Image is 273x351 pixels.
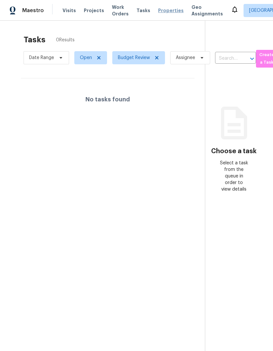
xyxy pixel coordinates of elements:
h4: No tasks found [85,96,130,103]
input: Search by address [215,53,238,64]
span: Tasks [136,8,150,13]
span: Open [80,54,92,61]
span: Properties [158,7,184,14]
span: Geo Assignments [191,4,223,17]
span: Projects [84,7,104,14]
span: Date Range [29,54,54,61]
span: 0 Results [56,37,75,43]
span: Assignee [176,54,195,61]
h3: Choose a task [211,148,257,155]
span: Maestro [22,7,44,14]
span: Budget Review [118,54,150,61]
span: Visits [63,7,76,14]
div: Select a task from the queue in order to view details [220,160,248,193]
h2: Tasks [24,36,45,43]
span: Work Orders [112,4,129,17]
button: Open [247,54,257,63]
